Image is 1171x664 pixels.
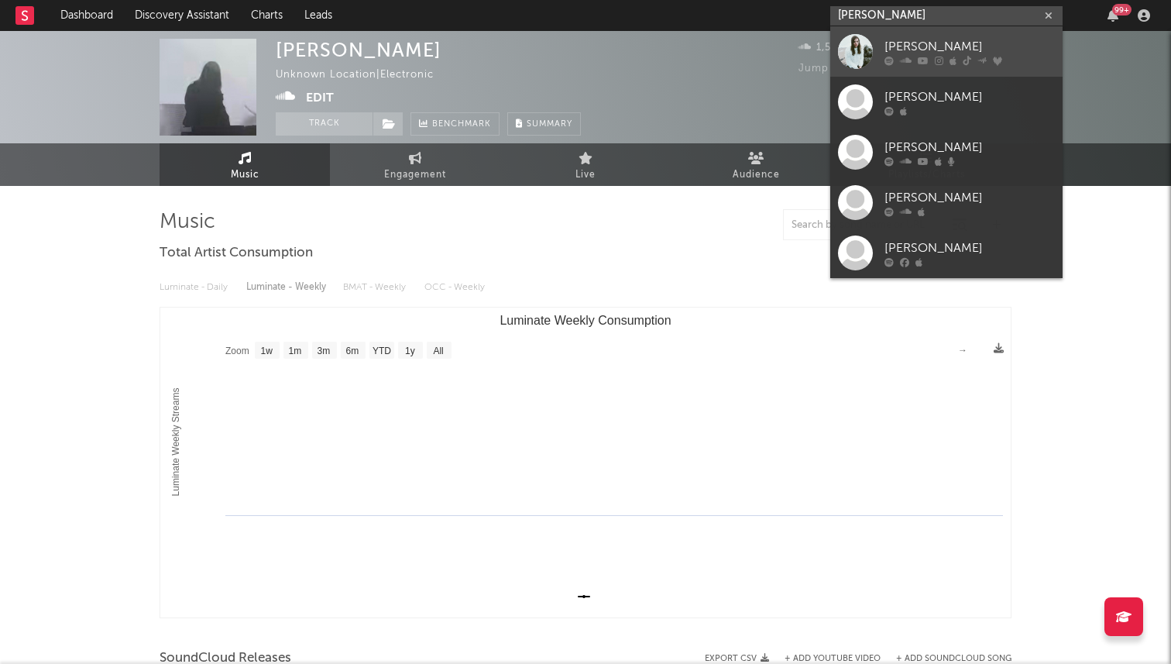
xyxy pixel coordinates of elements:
div: Unknown Location | Electronic [276,66,452,84]
div: + Add YouTube Video [769,655,881,663]
div: [PERSON_NAME] [884,239,1055,257]
a: Live [500,143,671,186]
span: Total Artist Consumption [160,244,313,263]
text: Luminate Weekly Consumption [500,314,671,327]
button: + Add SoundCloud Song [896,655,1011,663]
div: 99 + [1112,4,1132,15]
a: [PERSON_NAME] [830,177,1063,228]
span: Live [575,166,596,184]
a: [PERSON_NAME] [830,228,1063,278]
input: Search by song name or URL [784,219,947,232]
a: Engagement [330,143,500,186]
button: Edit [306,88,334,108]
text: 3m [318,346,331,356]
text: All [433,346,443,356]
button: Export CSV [705,654,769,663]
a: [PERSON_NAME] [830,127,1063,177]
text: YTD [373,346,391,356]
span: Benchmark [432,115,491,134]
span: Audience [733,166,780,184]
text: 1m [289,346,302,356]
span: 1,581 [798,43,843,53]
span: Summary [527,120,572,129]
button: Summary [507,112,581,136]
div: [PERSON_NAME] [276,39,441,61]
text: → [958,345,967,356]
button: 99+ [1107,9,1118,22]
a: Audience [671,143,841,186]
span: Jump Score: 60.0 [798,64,891,74]
input: Search for artists [830,6,1063,26]
a: Benchmark [410,112,500,136]
a: [PERSON_NAME] [830,77,1063,127]
div: [PERSON_NAME] [884,138,1055,157]
span: Engagement [384,166,446,184]
button: + Add YouTube Video [785,655,881,663]
text: 1w [261,346,273,356]
button: Track [276,112,373,136]
text: Luminate Weekly Streams [170,388,181,497]
div: [PERSON_NAME] [884,37,1055,56]
a: Music [160,143,330,186]
span: Music [231,166,259,184]
div: [PERSON_NAME] [884,88,1055,106]
text: 6m [346,346,359,356]
svg: Luminate Weekly Consumption [160,308,1011,618]
text: Zoom [225,346,249,356]
button: + Add SoundCloud Song [881,655,1011,663]
text: 1y [405,346,415,356]
a: [PERSON_NAME] [830,26,1063,77]
div: [PERSON_NAME] [884,188,1055,207]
